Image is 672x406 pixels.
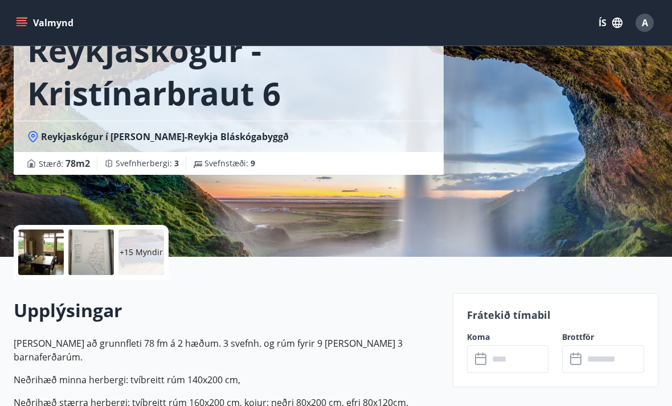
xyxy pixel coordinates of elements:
span: A [642,17,648,29]
span: 3 [174,158,179,169]
label: Brottför [562,331,644,343]
span: Svefnherbergi : [116,158,179,169]
span: 9 [251,158,255,169]
span: Svefnstæði : [204,158,255,169]
p: Frátekið tímabil [467,307,644,322]
p: [PERSON_NAME] að grunnfleti 78 fm á 2 hæðum. 3 svefnh. og rúm fyrir 9 [PERSON_NAME] 3 barnaferðarúm. [14,337,439,364]
button: ÍS [592,13,629,33]
h2: Upplýsingar [14,298,439,323]
span: Stærð : [39,157,90,170]
p: +15 Myndir [120,247,163,258]
span: 78 m2 [65,157,90,170]
h1: Reykjaskógur - Kristínarbraut 6 [27,28,430,114]
label: Koma [467,331,549,343]
p: Neðrihæð minna herbergi: tvíbreitt rúm 140x200 cm, [14,373,439,387]
button: menu [14,13,78,33]
button: A [631,9,658,36]
span: Reykjaskógur í [PERSON_NAME]-Reykja Bláskógabyggð [41,130,289,143]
